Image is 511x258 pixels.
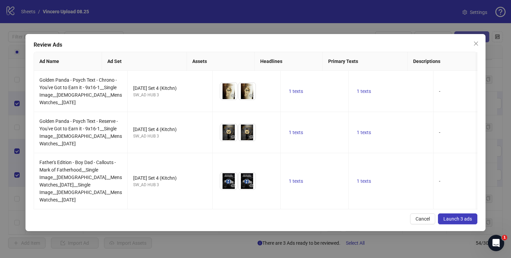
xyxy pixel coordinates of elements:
[488,235,504,251] iframe: Intercom live chat
[289,178,303,184] span: 1 texts
[286,87,306,95] button: 1 texts
[39,77,122,105] span: Golden Panda - Psych Text - Chrono - You've Got to Earn it - 9x16-1__Single Image__[DEMOGRAPHIC_D...
[286,177,306,185] button: 1 texts
[133,126,207,133] div: [DATE] Set 4 (Kitchn)
[255,52,323,71] th: Headlines
[473,41,479,46] span: close
[354,87,374,95] button: 1 texts
[357,130,371,135] span: 1 texts
[416,216,430,222] span: Cancel
[133,92,207,98] div: SW_AD HUB 3
[133,182,207,188] div: SW_AD HUB 3
[34,52,102,71] th: Ad Name
[289,130,303,135] span: 1 texts
[247,181,255,190] button: Preview
[408,52,493,71] th: Descriptions
[133,133,207,140] div: SW_AD HUB 3
[220,173,237,190] img: Asset 1
[39,118,122,146] span: Golden Panda - Psych Text - Reserve - You've Got to Earn it - 9x16-1__Single Image__[DEMOGRAPHIC_...
[102,52,187,71] th: Ad Set
[220,124,237,141] img: Asset 1
[439,178,440,184] span: -
[231,93,235,98] span: eye
[410,213,435,224] button: Cancel
[34,41,477,49] div: Review Ads
[229,133,237,141] button: Preview
[249,134,254,139] span: eye
[289,88,303,94] span: 1 texts
[229,181,237,190] button: Preview
[133,84,207,92] div: [DATE] Set 4 (Kitchn)
[357,178,371,184] span: 1 texts
[247,92,255,100] button: Preview
[502,235,507,240] span: 1
[220,83,237,100] img: Asset 1
[231,134,235,139] span: eye
[247,133,255,141] button: Preview
[229,92,237,100] button: Preview
[239,83,255,100] img: Asset 2
[357,88,371,94] span: 1 texts
[439,88,440,94] span: -
[471,38,481,49] button: Close
[439,130,440,135] span: -
[286,128,306,136] button: 1 texts
[249,93,254,98] span: eye
[187,52,255,71] th: Assets
[239,124,255,141] img: Asset 2
[443,216,472,222] span: Launch 3 ads
[354,177,374,185] button: 1 texts
[354,128,374,136] button: 1 texts
[323,52,408,71] th: Primary Texts
[231,183,235,188] span: eye
[249,183,254,188] span: eye
[39,160,122,203] span: Father's Edition - Boy Dad - Callouts - Mark of Fatherhood__Single Image__[DEMOGRAPHIC_DATA]__Men...
[239,173,255,190] img: Asset 2
[438,213,477,224] button: Launch 3 ads
[133,174,207,182] div: [DATE] Set 4 (Kitchn)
